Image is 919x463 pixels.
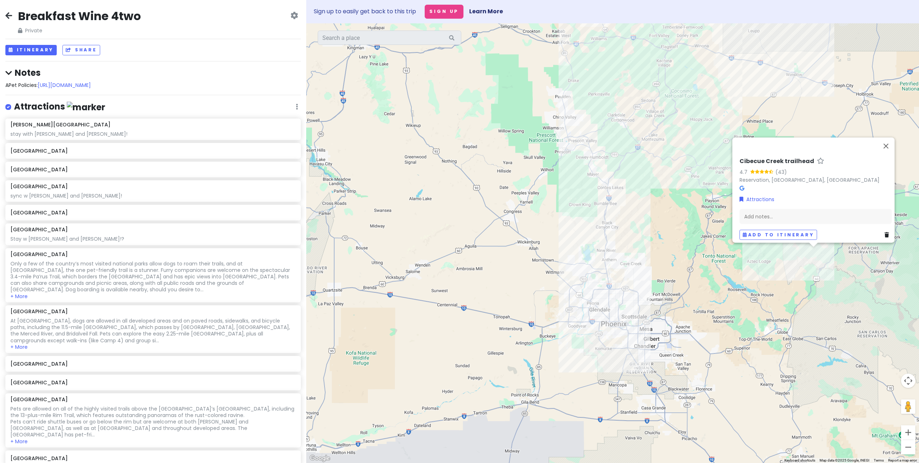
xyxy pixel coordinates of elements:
[469,7,503,15] a: Learn More
[877,138,895,155] button: Close
[10,209,296,216] h6: [GEOGRAPHIC_DATA]
[308,454,332,463] img: Google
[10,236,296,242] div: Stay w [PERSON_NAME] and [PERSON_NAME]!?
[740,209,892,224] div: Add notes...
[38,82,91,89] a: [URL][DOMAIN_NAME]
[901,399,915,414] button: Drag Pegman onto the map to open Street View
[10,251,68,258] h6: [GEOGRAPHIC_DATA]
[740,230,817,240] button: Add to itinerary
[318,31,461,45] input: Search a place
[901,374,915,388] button: Map camera controls
[784,458,815,463] button: Keyboard shortcuts
[10,308,68,315] h6: [GEOGRAPHIC_DATA]
[10,379,296,386] h6: [GEOGRAPHIC_DATA]
[740,168,750,176] div: 4.7
[775,168,787,176] div: (43)
[5,67,301,78] h4: Notes
[10,406,296,438] div: Pets are allowed on all of the highly visited trails above the [GEOGRAPHIC_DATA]’s [GEOGRAPHIC_DA...
[5,45,57,55] button: Itinerary
[901,425,915,440] button: Zoom in
[740,176,880,184] a: Reservation, [GEOGRAPHIC_DATA], [GEOGRAPHIC_DATA]
[817,158,824,165] a: Star place
[10,226,68,233] h6: [GEOGRAPHIC_DATA]
[888,458,917,462] a: Report a map error
[10,193,296,199] div: sync w [PERSON_NAME] and [PERSON_NAME]!
[885,231,892,239] a: Delete place
[10,131,296,137] div: stay with [PERSON_NAME] and [PERSON_NAME]!
[820,458,869,462] span: Map data ©2025 Google, INEGI
[10,438,28,445] button: + More
[10,396,68,403] h6: [GEOGRAPHIC_DATA]
[5,82,91,89] span: APet Policies:
[18,9,141,24] h2: Breakfast Wine 4two
[10,148,296,154] h6: [GEOGRAPHIC_DATA]
[308,454,332,463] a: Open this area in Google Maps (opens a new window)
[740,186,744,191] i: Google Maps
[10,166,296,173] h6: [GEOGRAPHIC_DATA]
[14,101,105,113] h4: Attractions
[901,440,915,454] button: Zoom out
[67,102,105,113] img: marker
[425,5,463,19] button: Sign Up
[740,195,774,203] a: Attractions
[740,158,814,165] h6: Cibecue Creek trailhead
[10,183,68,190] h6: [GEOGRAPHIC_DATA]
[10,361,296,367] h6: [GEOGRAPHIC_DATA]
[10,344,28,350] button: + More
[874,458,884,462] a: Terms (opens in new tab)
[10,293,28,300] button: + More
[10,121,111,128] h6: [PERSON_NAME][GEOGRAPHIC_DATA]
[10,318,296,344] div: At [GEOGRAPHIC_DATA], dogs are allowed in all developed areas and on paved roads, sidewalks, and ...
[62,45,100,55] button: Share
[18,27,141,34] span: Private
[10,455,296,462] h6: [GEOGRAPHIC_DATA]
[10,260,296,293] div: Only a few of the country’s most visited national parks allow dogs to roam their trails, and at [...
